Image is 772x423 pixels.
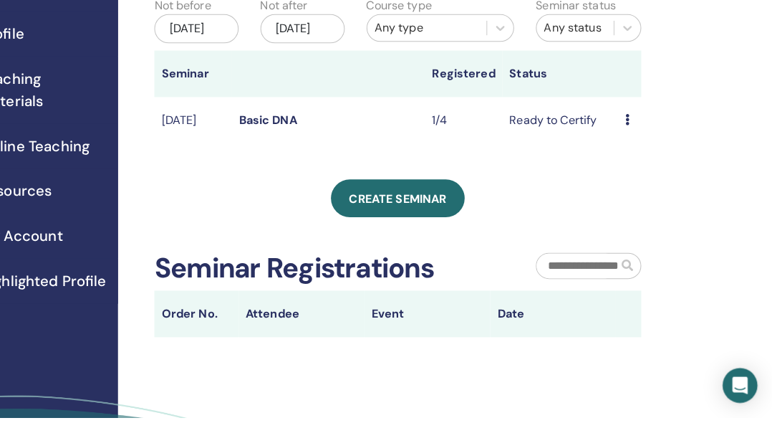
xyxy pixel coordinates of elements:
[163,298,246,344] th: Order No.
[372,9,437,26] label: Course type
[370,298,494,344] th: Event
[163,9,219,26] label: Not before
[268,9,314,26] label: Not after
[506,108,621,154] td: Ready to Certify
[723,374,758,409] div: Open Intercom Messenger
[506,62,621,108] th: Status
[163,108,239,154] td: [DATE]
[268,26,351,54] div: [DATE]
[380,31,483,48] div: Any type
[163,26,246,54] div: [DATE]
[494,298,618,344] th: Date
[355,200,451,215] span: Create seminar
[163,62,239,108] th: Seminar
[246,298,370,344] th: Attendee
[539,9,618,26] label: Seminar status
[547,31,609,48] div: Any status
[163,260,439,293] h2: Seminar Registrations
[337,189,469,226] a: Create seminar
[246,123,304,138] a: Basic DNA
[430,108,506,154] td: 1/4
[430,62,506,108] th: Registered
